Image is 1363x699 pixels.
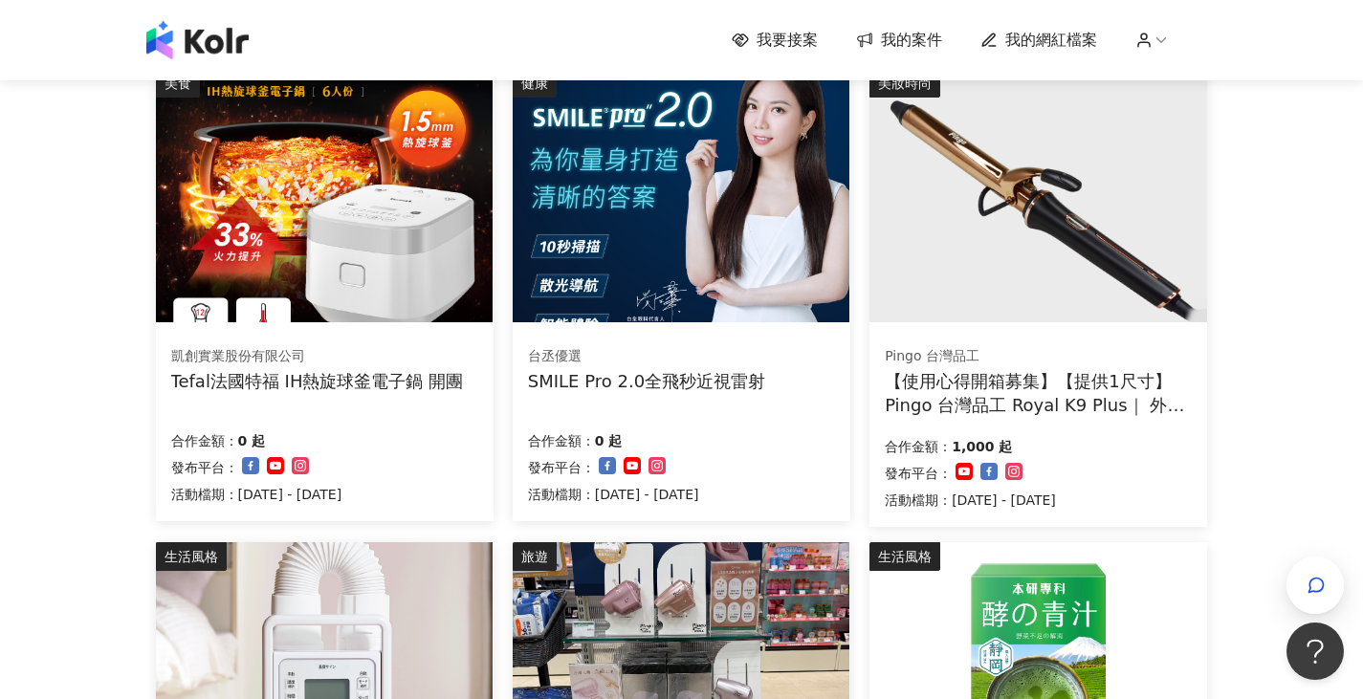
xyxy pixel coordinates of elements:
[885,489,1056,512] p: 活動檔期：[DATE] - [DATE]
[528,483,699,506] p: 活動檔期：[DATE] - [DATE]
[171,483,342,506] p: 活動檔期：[DATE] - [DATE]
[528,429,595,452] p: 合作金額：
[513,542,557,571] div: 旅遊
[952,435,1012,458] p: 1,000 起
[238,429,266,452] p: 0 起
[1286,623,1344,680] iframe: Help Scout Beacon - Open
[856,30,942,51] a: 我的案件
[528,369,765,393] div: SMILE Pro 2.0全飛秒近視雷射
[1005,30,1097,51] span: 我的網紅檔案
[171,347,464,366] div: 凱創實業股份有限公司
[885,435,952,458] p: 合作金額：
[156,542,227,571] div: 生活風格
[885,462,952,485] p: 發布平台：
[869,542,940,571] div: 生活風格
[595,429,623,452] p: 0 起
[885,369,1192,417] div: 【使用心得開箱募集】【提供1尺寸】 Pingo 台灣品工 Royal K9 Plus｜ 外噴式負離子加長電棒-革命進化款
[732,30,818,51] a: 我要接案
[171,456,238,479] p: 發布平台：
[171,369,464,393] div: Tefal法國特福 IH熱旋球釜電子鍋 開團
[171,429,238,452] p: 合作金額：
[869,69,940,98] div: 美妝時尚
[156,69,493,322] img: Tefal法國特福 IH熱旋球釜電子鍋 開團
[146,21,249,59] img: logo
[757,30,818,51] span: 我要接案
[980,30,1097,51] a: 我的網紅檔案
[869,69,1206,322] img: Pingo 台灣品工 Royal K9 Plus｜ 外噴式負離子加長電棒-革命進化款
[513,69,849,322] img: SMILE Pro 2.0全飛秒近視雷射
[881,30,942,51] span: 我的案件
[528,347,765,366] div: 台丞優選
[528,456,595,479] p: 發布平台：
[885,347,1191,366] div: Pingo 台灣品工
[513,69,557,98] div: 健康
[156,69,200,98] div: 美食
